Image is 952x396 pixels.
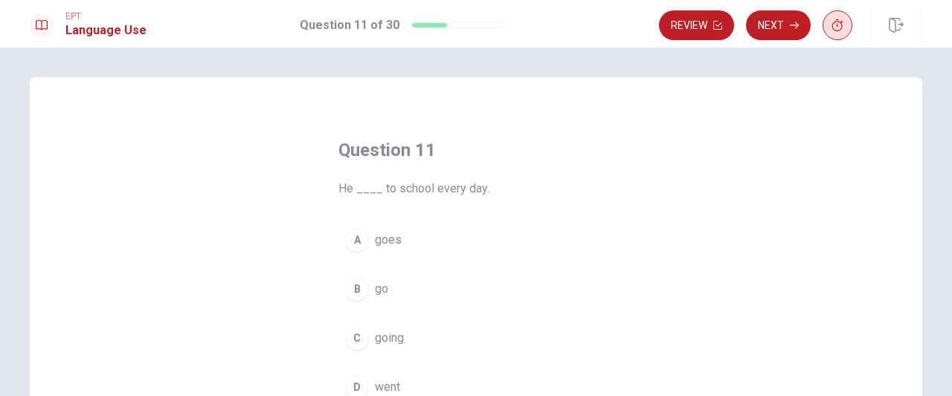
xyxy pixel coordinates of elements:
[746,10,811,40] button: Next
[338,180,614,198] span: He ____ to school every day.
[338,138,614,162] h4: Question 11
[345,326,369,350] div: C
[338,319,614,357] button: Cgoing
[65,22,147,39] h1: Language Use
[375,378,400,396] span: went
[345,277,369,301] div: B
[375,231,402,249] span: goes
[338,270,614,308] button: Bgo
[375,280,388,298] span: go
[338,221,614,259] button: Agoes
[300,16,399,34] h1: Question 11 of 30
[659,10,734,40] button: Review
[345,228,369,252] div: A
[65,11,147,22] span: EPT
[375,329,404,347] span: going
